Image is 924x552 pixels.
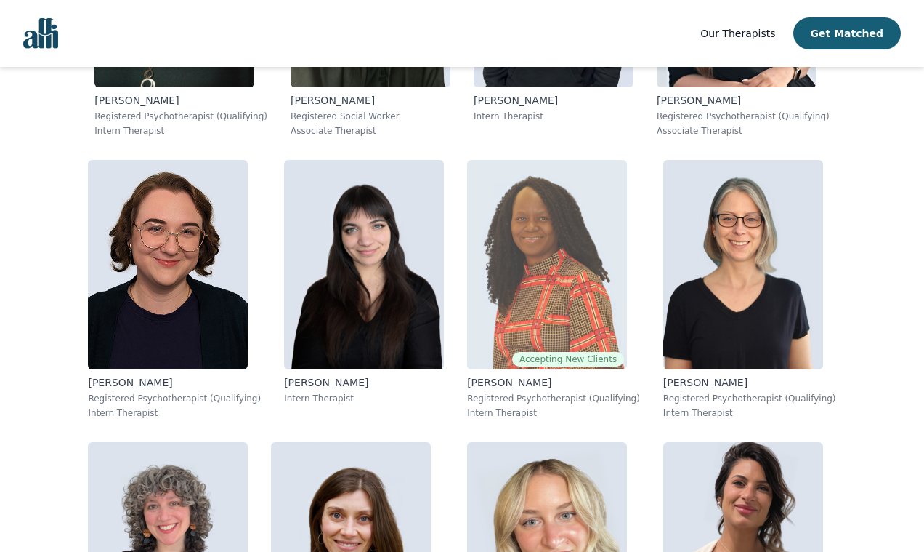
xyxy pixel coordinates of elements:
[657,93,830,108] p: [PERSON_NAME]
[284,375,444,390] p: [PERSON_NAME]
[467,160,627,369] img: Grace_Nyamweya
[88,393,261,404] p: Registered Psychotherapist (Qualifying)
[76,148,272,431] a: Rose_Willow[PERSON_NAME]Registered Psychotherapist (Qualifying)Intern Therapist
[455,148,652,431] a: Grace_NyamweyaAccepting New Clients[PERSON_NAME]Registered Psychotherapist (Qualifying)Intern The...
[652,148,848,431] a: Meghan_Dudley[PERSON_NAME]Registered Psychotherapist (Qualifying)Intern Therapist
[663,393,836,404] p: Registered Psychotherapist (Qualifying)
[700,25,775,42] a: Our Therapists
[291,93,450,108] p: [PERSON_NAME]
[272,148,455,431] a: Christina_Johnson[PERSON_NAME]Intern Therapist
[700,28,775,39] span: Our Therapists
[512,352,624,367] span: Accepting New Clients
[467,393,640,404] p: Registered Psychotherapist (Qualifying)
[94,125,267,137] p: Intern Therapist
[793,17,901,49] button: Get Matched
[88,375,261,390] p: [PERSON_NAME]
[474,111,633,122] p: Intern Therapist
[474,93,633,108] p: [PERSON_NAME]
[467,407,640,419] p: Intern Therapist
[663,160,823,369] img: Meghan_Dudley
[663,375,836,390] p: [PERSON_NAME]
[663,407,836,419] p: Intern Therapist
[88,407,261,419] p: Intern Therapist
[467,375,640,390] p: [PERSON_NAME]
[657,111,830,122] p: Registered Psychotherapist (Qualifying)
[291,125,450,137] p: Associate Therapist
[284,160,444,369] img: Christina_Johnson
[23,18,58,49] img: alli logo
[88,160,248,369] img: Rose_Willow
[94,111,267,122] p: Registered Psychotherapist (Qualifying)
[657,125,830,137] p: Associate Therapist
[291,111,450,122] p: Registered Social Worker
[284,393,444,404] p: Intern Therapist
[94,93,267,108] p: [PERSON_NAME]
